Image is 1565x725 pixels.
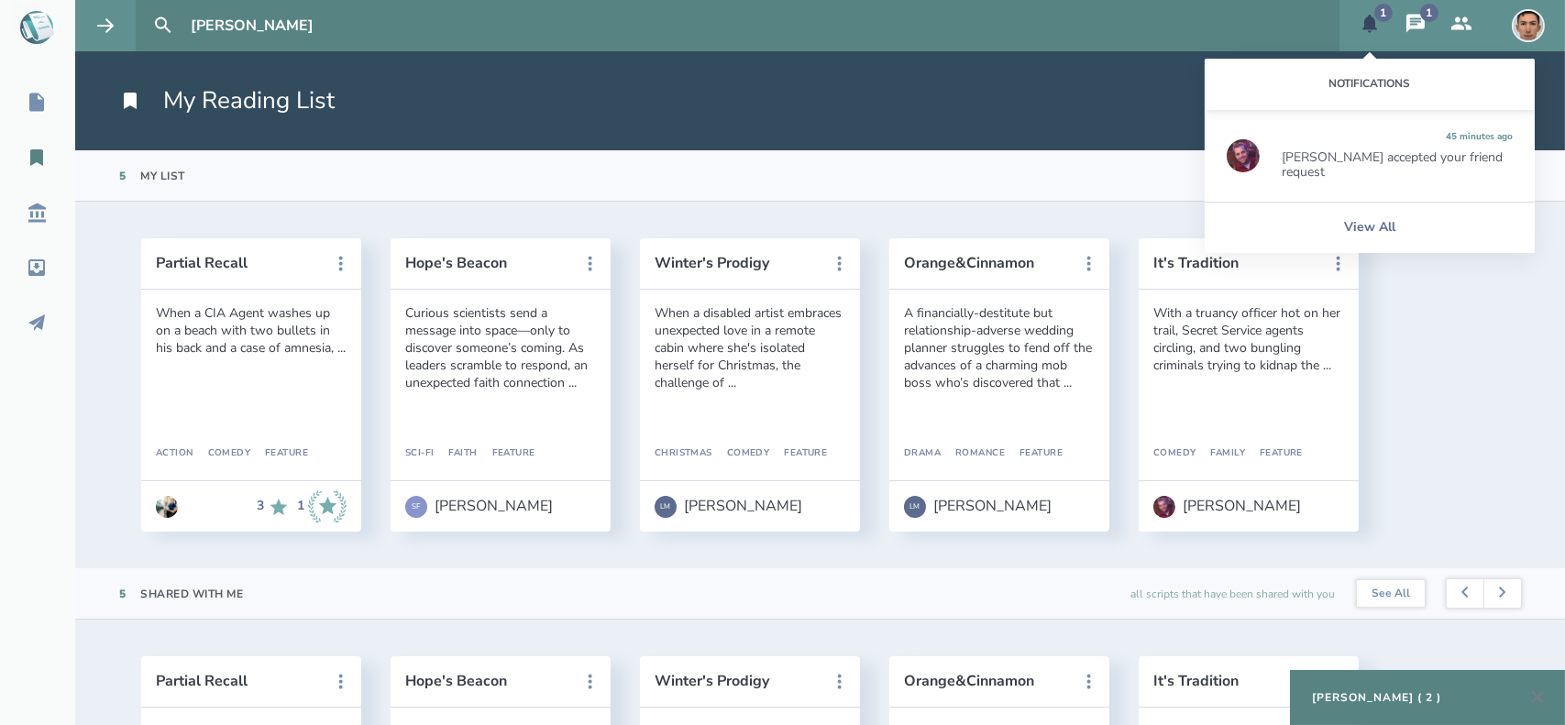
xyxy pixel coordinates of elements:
[1374,4,1393,22] div: 1
[1005,448,1063,459] div: Feature
[655,673,820,689] button: Winter's Prodigy
[904,304,1095,391] div: A financially-destitute but relationship-adverse wedding planner struggles to fend off the advanc...
[1205,202,1535,253] a: View All
[1357,580,1425,608] button: See All
[769,448,827,459] div: Feature
[684,498,802,514] div: [PERSON_NAME]
[655,448,712,459] div: Christmas
[250,448,308,459] div: Feature
[193,448,251,459] div: Comedy
[257,490,290,523] div: 3 Recommends
[655,255,820,271] button: Winter's Prodigy
[156,496,178,518] img: user_1673573717-crop.jpg
[405,487,553,527] a: SF[PERSON_NAME]
[904,487,1052,527] a: LM[PERSON_NAME]
[1153,448,1196,459] div: Comedy
[297,499,304,513] div: 1
[478,448,535,459] div: Feature
[1153,673,1318,689] button: It's Tradition
[119,587,127,601] div: 5
[1227,139,1260,172] img: user_1718118867-crop.jpg
[1183,498,1301,514] div: [PERSON_NAME]
[904,255,1069,271] button: Orange&Cinnamon
[1153,255,1318,271] button: It's Tradition
[712,448,770,459] div: Comedy
[297,490,347,523] div: 1 Industry Recommends
[655,496,677,518] div: LM
[257,499,264,513] div: 3
[119,169,127,183] div: 5
[1446,132,1513,143] div: Monday, September 8, 2025 at 6:36:14 PM
[156,448,193,459] div: Action
[1312,690,1441,705] div: [PERSON_NAME] ( 2 )
[435,498,553,514] div: [PERSON_NAME]
[156,673,321,689] button: Partial Recall
[405,304,596,391] div: Curious scientists send a message into space—only to discover someone’s coming. As leaders scramb...
[435,448,478,459] div: Faith
[1153,487,1301,527] a: [PERSON_NAME]
[904,496,926,518] div: LM
[1196,448,1246,459] div: Family
[156,487,178,527] a: Go to Anthony Miguel Cantu's profile
[655,487,802,527] a: LM[PERSON_NAME]
[405,448,435,459] div: Sci-Fi
[1282,150,1513,180] div: [PERSON_NAME] accepted your friend request
[1512,9,1545,42] img: user_1756948650-crop.jpg
[1130,568,1335,619] div: all scripts that have been shared with you
[904,448,941,459] div: Drama
[904,673,1069,689] button: Orange&Cinnamon
[141,169,186,183] div: My List
[1153,496,1175,518] img: user_1718118867-crop.jpg
[156,304,347,357] div: When a CIA Agent washes up on a beach with two bullets in his back and a case of amnesia, ...
[933,498,1052,514] div: [PERSON_NAME]
[941,448,1005,459] div: Romance
[1153,304,1344,374] div: With a truancy officer hot on her trail, Secret Service agents circling, and two bungling crimina...
[405,496,427,518] div: SF
[1245,448,1303,459] div: Feature
[405,673,570,689] button: Hope's Beacon
[405,255,570,271] button: Hope's Beacon
[1205,110,1535,202] a: 45 minutes ago[PERSON_NAME] accepted your friend request
[119,84,335,117] h1: My Reading List
[156,255,321,271] button: Partial Recall
[1205,59,1535,110] div: Notifications
[655,304,845,391] div: When a disabled artist embraces unexpected love in a remote cabin where she's isolated herself fo...
[1420,4,1438,22] div: 1
[141,587,244,601] div: Shared With Me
